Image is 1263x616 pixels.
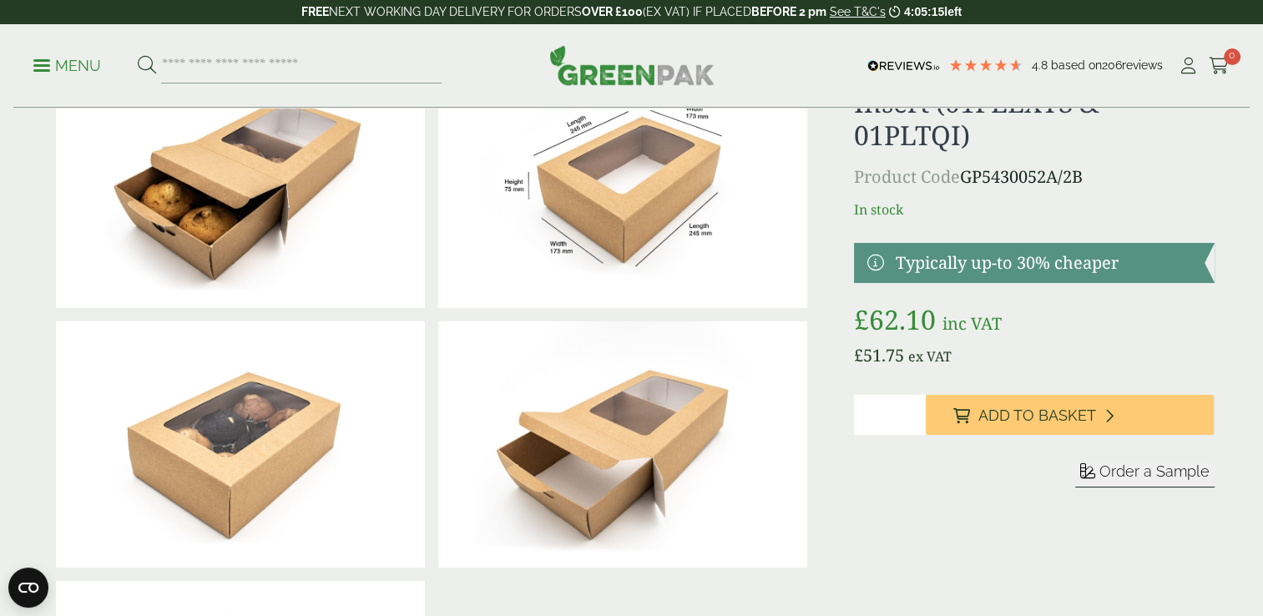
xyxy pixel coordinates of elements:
[33,56,101,76] p: Menu
[582,5,643,18] strong: OVER £100
[854,55,1214,151] h1: Mini Kraft Platter Box & Insert (01PLEXTS & 01PLTQI)
[1178,58,1199,74] i: My Account
[978,406,1095,425] span: Add to Basket
[56,62,425,308] img: IMG_4535
[1099,462,1210,480] span: Order a Sample
[1122,58,1163,72] span: reviews
[1075,462,1215,487] button: Order a Sample
[830,5,886,18] a: See T&C's
[926,395,1214,435] button: Add to Basket
[438,321,807,568] img: IMG_4594
[8,568,48,608] button: Open CMP widget
[854,301,936,337] bdi: 62.10
[301,5,329,18] strong: FREE
[438,62,807,308] img: Platter_mini
[854,164,1214,189] p: GP5430052A/2B
[942,312,1002,335] span: inc VAT
[944,5,962,18] span: left
[948,58,1023,73] div: 4.79 Stars
[549,45,715,85] img: GreenPak Supplies
[854,165,960,188] span: Product Code
[908,347,952,366] span: ex VAT
[1032,58,1051,72] span: 4.8
[33,56,101,73] a: Menu
[1102,58,1122,72] span: 206
[751,5,826,18] strong: BEFORE 2 pm
[867,60,940,72] img: REVIEWS.io
[854,301,869,337] span: £
[56,321,425,568] img: IMG_4539
[1209,58,1230,74] i: Cart
[1209,53,1230,78] a: 0
[904,5,944,18] span: 4:05:15
[854,344,863,366] span: £
[1051,58,1102,72] span: Based on
[1224,48,1240,65] span: 0
[854,199,1214,220] p: In stock
[854,344,904,366] bdi: 51.75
